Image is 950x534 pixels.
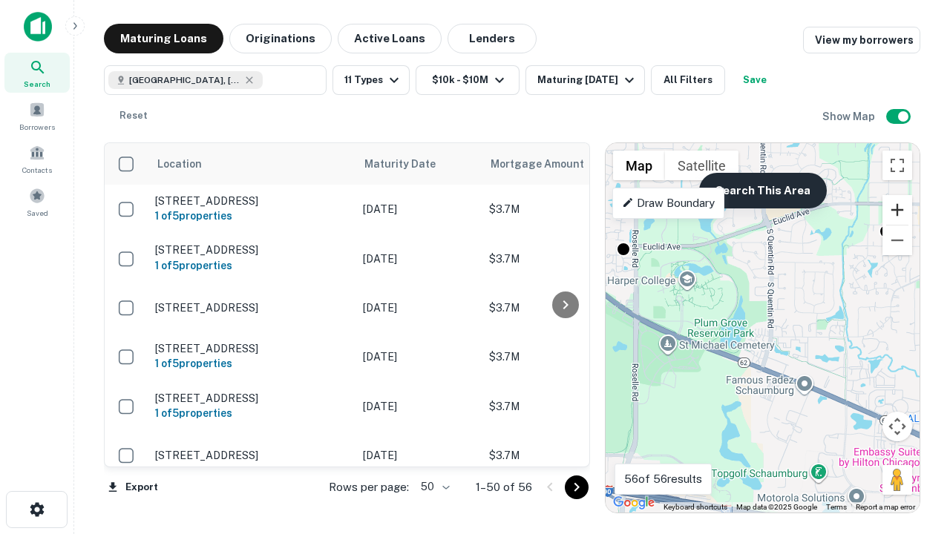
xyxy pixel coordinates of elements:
p: 1–50 of 56 [476,478,532,496]
h6: Show Map [822,108,877,125]
a: Open this area in Google Maps (opens a new window) [609,493,658,512]
p: [STREET_ADDRESS] [155,392,348,405]
button: Toggle fullscreen view [882,151,912,180]
p: [DATE] [363,300,474,316]
button: All Filters [651,65,725,95]
button: Originations [229,24,332,53]
p: [DATE] [363,201,474,217]
button: 11 Types [332,65,410,95]
span: Maturity Date [364,155,455,173]
button: Active Loans [338,24,442,53]
p: [STREET_ADDRESS] [155,449,348,462]
button: Zoom in [882,195,912,225]
button: Keyboard shortcuts [664,502,727,512]
button: Reset [110,101,157,131]
img: Google [609,493,658,512]
p: [STREET_ADDRESS] [155,194,348,208]
h6: 1 of 5 properties [155,257,348,274]
a: Saved [4,182,70,222]
p: Draw Boundary [622,194,715,212]
button: Show satellite imagery [665,151,738,180]
th: Mortgage Amount [482,143,645,185]
p: 56 of 56 results [624,470,702,488]
iframe: Chat Widget [876,368,950,439]
button: Maturing [DATE] [525,65,645,95]
button: Search This Area [699,173,827,208]
h6: 1 of 5 properties [155,208,348,224]
h6: 1 of 5 properties [155,405,348,421]
h6: 1 of 5 properties [155,355,348,372]
p: $3.7M [489,201,638,217]
span: Borrowers [19,121,55,133]
a: Search [4,53,70,93]
a: Report a map error [856,503,915,511]
p: [DATE] [363,398,474,415]
a: Borrowers [4,96,70,136]
span: Saved [27,207,48,219]
img: capitalize-icon.png [24,12,52,42]
th: Location [148,143,356,185]
a: View my borrowers [803,27,920,53]
div: 0 0 [606,143,920,512]
p: [DATE] [363,447,474,464]
button: Drag Pegman onto the map to open Street View [882,465,912,495]
p: [STREET_ADDRESS] [155,301,348,314]
span: Mortgage Amount [491,155,603,173]
button: $10k - $10M [416,65,520,95]
span: Contacts [22,164,52,176]
span: [GEOGRAPHIC_DATA], [GEOGRAPHIC_DATA] [129,73,240,87]
div: Maturing [DATE] [537,71,638,89]
p: Rows per page: [329,478,409,496]
th: Maturity Date [356,143,482,185]
p: $3.7M [489,300,638,316]
a: Contacts [4,139,70,179]
p: $3.7M [489,398,638,415]
p: $3.7M [489,447,638,464]
button: Go to next page [565,475,589,499]
p: [DATE] [363,251,474,267]
p: $3.7M [489,349,638,365]
div: 50 [415,476,452,498]
p: [STREET_ADDRESS] [155,243,348,257]
span: Location [157,155,202,173]
button: Save your search to get updates of matches that match your search criteria. [731,65,779,95]
a: Terms (opens in new tab) [826,503,847,511]
p: [STREET_ADDRESS] [155,342,348,355]
button: Maturing Loans [104,24,223,53]
span: Map data ©2025 Google [736,503,817,511]
p: $3.7M [489,251,638,267]
button: Show street map [613,151,665,180]
button: Export [104,476,162,498]
button: Zoom out [882,225,912,255]
span: Search [24,78,50,90]
p: [DATE] [363,349,474,365]
button: Lenders [448,24,537,53]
